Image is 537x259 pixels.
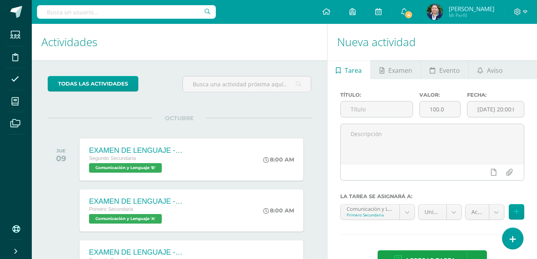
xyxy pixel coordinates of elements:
[340,193,524,199] label: La tarea se asignará a:
[421,60,468,79] a: Evento
[89,163,162,173] span: Comunicación y Lenguaje 'B'
[469,60,511,79] a: Aviso
[341,204,415,220] a: Comunicación y Lenguaje 'A'Primero Secundaria
[465,204,504,220] a: Actitudes (5.0%)
[89,146,184,155] div: EXAMEN DE LENGUAJE - [DATE] - PARTICIPACIÓN IMPRESCINDIBLE
[439,61,460,80] span: Evento
[337,24,527,60] h1: Nueva actividad
[420,101,460,117] input: Puntos máximos
[56,148,66,154] div: JUE
[152,115,206,122] span: OCTUBRE
[341,101,413,117] input: Título
[404,10,413,19] span: 4
[89,156,136,161] span: Segundo Secundaria
[419,92,461,98] label: Valor:
[427,4,443,20] img: a96fe352e1c998628a4a62c8d264cdd5.png
[263,207,294,214] div: 8:00 AM
[56,154,66,163] div: 09
[487,61,503,80] span: Aviso
[425,204,440,220] span: Unidad 4
[345,61,362,80] span: Tarea
[347,204,394,212] div: Comunicación y Lenguaje 'A'
[41,24,318,60] h1: Actividades
[467,92,524,98] label: Fecha:
[388,61,412,80] span: Examen
[48,76,138,92] a: todas las Actividades
[371,60,421,79] a: Examen
[449,5,494,13] span: [PERSON_NAME]
[419,204,461,220] a: Unidad 4
[37,5,216,19] input: Busca un usuario...
[263,156,294,163] div: 8:00 AM
[183,76,310,92] input: Busca una actividad próxima aquí...
[467,101,524,117] input: Fecha de entrega
[89,214,162,224] span: Comunicación y Lenguaje 'A'
[347,212,394,218] div: Primero Secundaria
[89,197,184,206] div: EXAMEN DE LENGUAJE - [DATE] - PARTICIPACIÓN IMPRESCINDIBLE
[449,12,494,19] span: Mi Perfil
[89,248,184,257] div: EXAMEN DE LENGUAJE - [DATE] - PARTICIPACIÓN IMPRESCINDIBLE
[89,206,133,212] span: Primero Secundaria
[471,204,483,220] span: Actitudes (5.0%)
[328,60,370,79] a: Tarea
[340,92,413,98] label: Título:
